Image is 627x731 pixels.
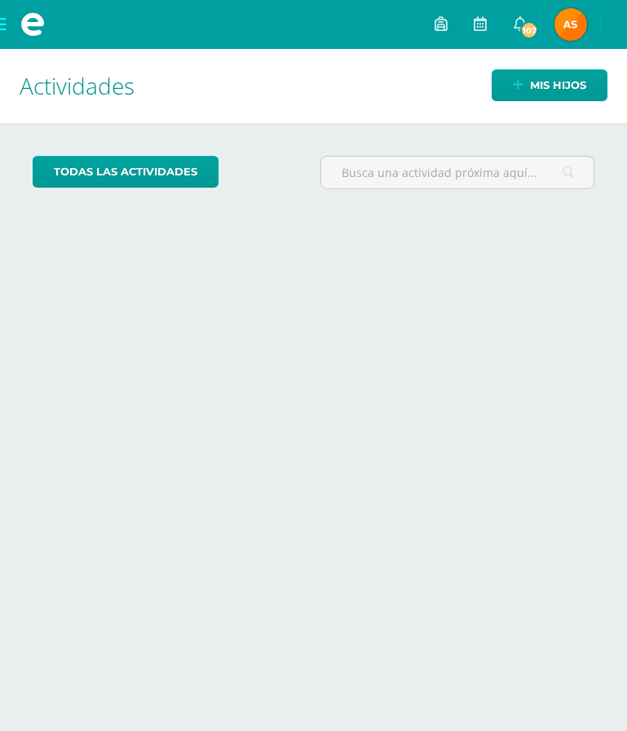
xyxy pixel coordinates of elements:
input: Busca una actividad próxima aquí... [321,157,594,188]
h1: Actividades [20,49,607,123]
span: 107 [520,21,538,39]
span: Mis hijos [530,70,586,100]
img: 451ce407cdfe7e452f14c09ff3e3aa44.png [554,8,587,41]
a: todas las Actividades [33,156,219,188]
a: Mis hijos [492,69,607,101]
